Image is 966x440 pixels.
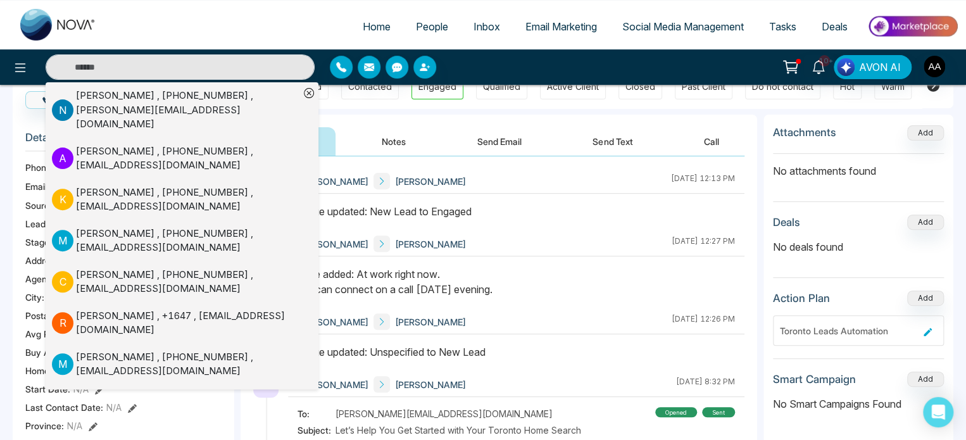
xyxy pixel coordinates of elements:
[769,20,796,33] span: Tasks
[395,175,466,188] span: [PERSON_NAME]
[25,180,49,193] span: Email:
[672,313,735,330] div: [DATE] 12:26 PM
[418,80,456,93] div: Engaged
[756,15,809,39] a: Tasks
[655,407,697,417] div: Opened
[52,230,73,251] p: M
[52,353,73,375] p: M
[25,382,70,396] span: Start Date :
[679,127,744,156] button: Call
[52,189,73,210] p: K
[483,80,520,93] div: Qualified
[76,185,299,214] div: [PERSON_NAME] , [PHONE_NUMBER] , [EMAIL_ADDRESS][DOMAIN_NAME]
[67,419,82,432] span: N/A
[76,309,299,337] div: [PERSON_NAME] , +1647 , [EMAIL_ADDRESS][DOMAIN_NAME]
[403,15,461,39] a: People
[52,312,73,334] p: R
[106,401,122,414] span: N/A
[350,15,403,39] a: Home
[752,80,813,93] div: Do not contact
[452,127,547,156] button: Send Email
[773,396,944,412] p: No Smart Campaigns Found
[395,237,466,251] span: [PERSON_NAME]
[671,173,735,189] div: [DATE] 12:13 PM
[336,424,581,437] span: Let’s Help You Get Started with Your Toronto Home Search
[52,148,73,169] p: A
[25,346,66,359] span: Buy Area :
[25,131,222,151] h3: Details
[25,272,53,286] span: Agent:
[20,9,96,41] img: Nova CRM Logo
[25,419,64,432] span: Province :
[76,350,299,379] div: [PERSON_NAME] , [PHONE_NUMBER] , [EMAIL_ADDRESS][DOMAIN_NAME]
[907,125,944,141] button: Add
[298,237,368,251] span: [PERSON_NAME]
[780,324,919,337] div: Toronto Leads Automation
[298,407,336,420] span: To:
[525,20,597,33] span: Email Marketing
[822,20,848,33] span: Deals
[25,327,105,341] span: Avg Property Price :
[356,127,431,156] button: Notes
[298,378,368,391] span: [PERSON_NAME]
[803,55,834,77] a: 10+
[25,161,54,174] span: Phone:
[672,236,735,252] div: [DATE] 12:27 PM
[25,91,87,109] button: Call
[513,15,610,39] a: Email Marketing
[25,291,44,304] span: City :
[461,15,513,39] a: Inbox
[840,80,855,93] div: Hot
[773,154,944,179] p: No attachments found
[52,271,73,292] p: C
[773,373,856,386] h3: Smart Campaign
[25,309,77,322] span: Postal Code :
[474,20,500,33] span: Inbox
[348,80,392,93] div: Contacted
[25,236,52,249] span: Stage:
[676,376,735,393] div: [DATE] 8:32 PM
[773,239,944,255] p: No deals found
[867,12,958,41] img: Market-place.gif
[76,268,299,296] div: [PERSON_NAME] , [PHONE_NUMBER] , [EMAIL_ADDRESS][DOMAIN_NAME]
[567,127,658,156] button: Send Text
[819,55,830,66] span: 10+
[76,89,299,132] div: [PERSON_NAME] , [PHONE_NUMBER] , [PERSON_NAME][EMAIL_ADDRESS][DOMAIN_NAME]
[622,20,744,33] span: Social Media Management
[25,254,80,267] span: Address:
[837,58,855,76] img: Lead Flow
[859,60,901,75] span: AVON AI
[395,378,466,391] span: [PERSON_NAME]
[610,15,756,39] a: Social Media Management
[363,20,391,33] span: Home
[25,364,75,377] span: Home Type :
[924,56,945,77] img: User Avatar
[76,227,299,255] div: [PERSON_NAME] , [PHONE_NUMBER] , [EMAIL_ADDRESS][DOMAIN_NAME]
[625,80,655,93] div: Closed
[547,80,599,93] div: Active Client
[809,15,860,39] a: Deals
[773,216,800,229] h3: Deals
[923,397,953,427] div: Open Intercom Messenger
[25,217,71,230] span: Lead Type:
[298,175,368,188] span: [PERSON_NAME]
[298,315,368,329] span: [PERSON_NAME]
[907,215,944,230] button: Add
[907,291,944,306] button: Add
[907,372,944,387] button: Add
[834,55,912,79] button: AVON AI
[52,99,73,121] p: N
[907,127,944,137] span: Add
[25,401,103,414] span: Last Contact Date :
[395,315,466,329] span: [PERSON_NAME]
[773,126,836,139] h3: Attachments
[76,144,299,173] div: [PERSON_NAME] , [PHONE_NUMBER] , [EMAIL_ADDRESS][DOMAIN_NAME]
[298,424,336,437] span: Subject:
[702,407,735,417] div: sent
[881,80,905,93] div: Warm
[336,407,553,420] span: [PERSON_NAME][EMAIL_ADDRESS][DOMAIN_NAME]
[25,199,57,212] span: Source:
[773,292,830,305] h3: Action Plan
[682,80,725,93] div: Past Client
[416,20,448,33] span: People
